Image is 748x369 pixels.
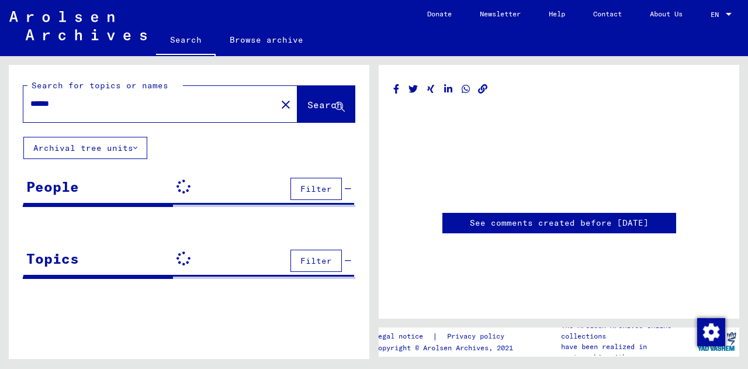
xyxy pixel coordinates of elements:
mat-label: Search for topics or names [32,80,168,91]
a: See comments created before [DATE] [470,217,649,229]
button: Filter [290,250,342,272]
span: Filter [300,184,332,194]
button: Share on Facebook [390,82,403,96]
span: EN [711,11,723,19]
div: | [374,330,518,343]
mat-icon: close [279,98,293,112]
button: Search [297,86,355,122]
a: Legal notice [374,330,432,343]
a: Browse archive [216,26,317,54]
button: Share on LinkedIn [442,82,455,96]
a: Privacy policy [438,330,518,343]
a: Search [156,26,216,56]
button: Copy link [477,82,489,96]
span: Filter [300,256,332,266]
div: Topics [26,248,79,269]
img: Change consent [697,318,725,346]
span: Search [307,99,342,111]
button: Share on WhatsApp [460,82,472,96]
div: People [26,176,79,197]
img: yv_logo.png [695,327,739,356]
button: Archival tree units [23,137,147,159]
p: The Arolsen Archives online collections [561,320,694,342]
button: Share on Xing [425,82,437,96]
button: Share on Twitter [407,82,420,96]
img: Arolsen_neg.svg [9,11,147,40]
button: Clear [274,92,297,116]
p: have been realized in partnership with [561,342,694,363]
p: Copyright © Arolsen Archives, 2021 [374,343,518,353]
button: Filter [290,178,342,200]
